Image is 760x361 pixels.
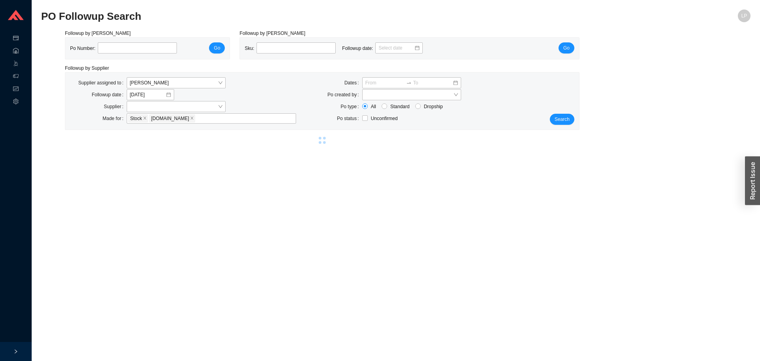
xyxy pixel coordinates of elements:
label: Made for: [103,113,127,124]
input: Select date [378,44,414,52]
span: credit-card [13,32,19,45]
span: close [143,116,147,121]
input: 9/16/2025 [130,91,165,99]
div: Po Number: [70,42,183,54]
span: Stock [128,115,148,122]
span: swap-right [406,80,412,86]
span: setting [13,96,19,109]
label: Supplier: [104,101,126,112]
button: Go [209,42,225,53]
input: To [413,79,452,87]
label: Followup date: [92,89,127,100]
span: Standard [387,103,413,111]
span: right [13,349,18,354]
label: Dates: [344,77,362,88]
span: Go [563,44,570,52]
span: Go [214,44,220,52]
button: Go [559,42,574,53]
span: close [190,116,194,121]
span: Followup by [PERSON_NAME] [65,31,131,36]
div: Sku: Followup date: [245,42,429,54]
span: Followup by Supplier [65,65,109,71]
label: Supplier assigned to [78,77,127,88]
button: Search [550,114,574,125]
span: [DOMAIN_NAME] [151,115,189,122]
span: QualityBath.com [149,115,195,122]
label: Po created by: [327,89,362,100]
span: LP [741,10,747,22]
span: Followup by [PERSON_NAME] [239,31,305,36]
span: Stock [130,115,142,122]
span: Unconfirmed [371,116,398,121]
span: All [368,103,379,111]
label: Po status: [337,113,362,124]
h2: PO Followup Search [41,10,573,23]
span: to [406,80,412,86]
span: Layla Pincus [130,78,222,88]
input: From [365,79,405,87]
span: Search [555,115,570,123]
span: fund [13,83,19,96]
span: Dropship [421,103,446,111]
label: Po type: [341,101,362,112]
